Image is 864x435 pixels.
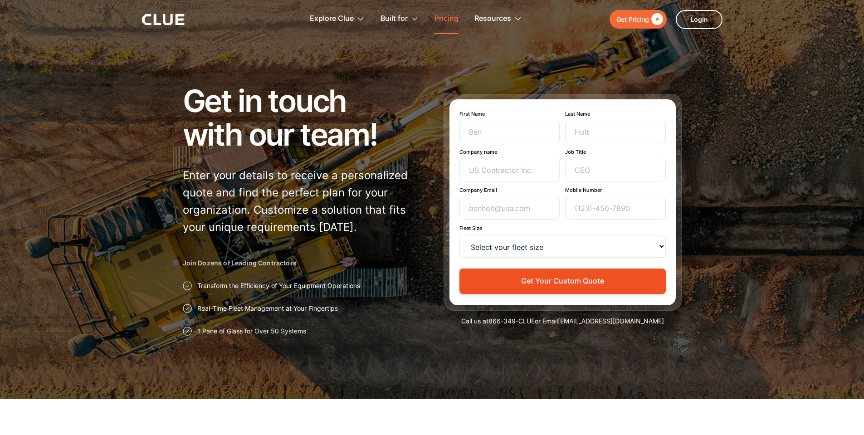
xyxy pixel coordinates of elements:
a: 866-349-CLUE [488,317,535,325]
h2: Join Dozens of Leading Contractors [183,259,421,268]
a: Get Pricing [610,10,667,29]
label: First Name [459,111,560,117]
img: Approval checkmark icon [183,304,192,313]
label: Mobile Number [565,187,666,193]
p: Enter your details to receive a personalized quote and find the perfect plan for your organizatio... [183,167,421,236]
input: benholt@usa.com [459,197,560,220]
div: Resources [474,5,511,33]
img: Approval checkmark icon [183,327,192,336]
p: Real-Time Fleet Management at Your Fingertips [197,304,338,313]
div: Call us at or Email [444,317,682,326]
div: Resources [474,5,522,33]
input: US Contractor Inc. [459,159,560,181]
img: Approval checkmark icon [183,281,192,290]
input: Holt [565,121,666,143]
div: Built for [381,5,419,33]
div: Explore Clue [310,5,365,33]
div:  [649,14,663,25]
p: 1 Pane of Glass for Over 50 Systems [197,327,306,336]
label: Company Email [459,187,560,193]
div: Built for [381,5,408,33]
h1: Get in touch with our team! [183,84,421,151]
label: Last Name [565,111,666,117]
a: [EMAIL_ADDRESS][DOMAIN_NAME] [558,317,664,325]
div: Get Pricing [616,14,649,25]
p: Transform the Efficiency of Your Equipment Operations [197,281,360,290]
label: Job Title [565,149,666,155]
label: Fleet Size [459,225,666,231]
input: CEO [565,159,666,181]
a: Login [676,10,722,29]
label: Company name [459,149,560,155]
input: (123)-456-7890 [565,197,666,220]
a: Pricing [434,5,459,33]
button: Get Your Custom Quote [459,269,666,293]
input: Ben [459,121,560,143]
div: Explore Clue [310,5,354,33]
